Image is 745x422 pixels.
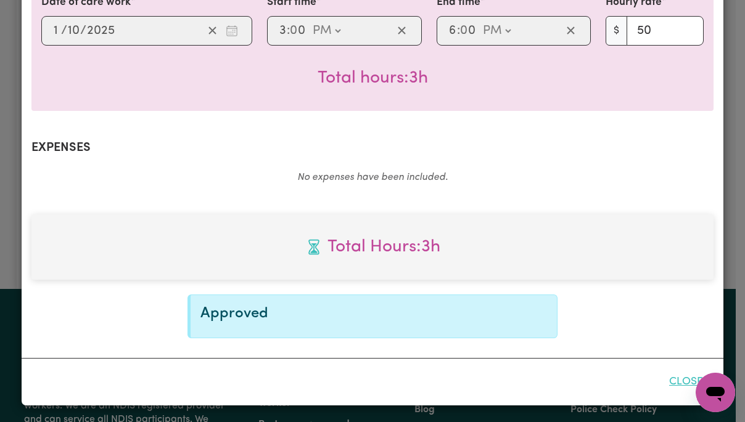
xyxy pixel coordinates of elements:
span: 0 [460,25,467,37]
button: Close [659,368,714,396]
span: Total hours worked: 3 hours [318,70,428,87]
button: Enter the date of care work [222,22,242,40]
span: Total hours worked: 3 hours [41,234,704,260]
iframe: Button to launch messaging window [696,373,735,412]
span: / [61,24,67,38]
span: Approved [200,306,268,321]
span: 0 [290,25,297,37]
button: Clear date [203,22,222,40]
input: -- [290,22,307,40]
h2: Expenses [31,140,714,155]
input: ---- [86,22,115,40]
span: $ [606,16,627,46]
input: -- [67,22,80,40]
span: : [287,24,290,38]
input: -- [279,22,287,40]
span: / [80,24,86,38]
em: No expenses have been included. [297,172,448,182]
input: -- [461,22,477,40]
span: : [457,24,460,38]
input: -- [448,22,457,40]
input: -- [53,22,61,40]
